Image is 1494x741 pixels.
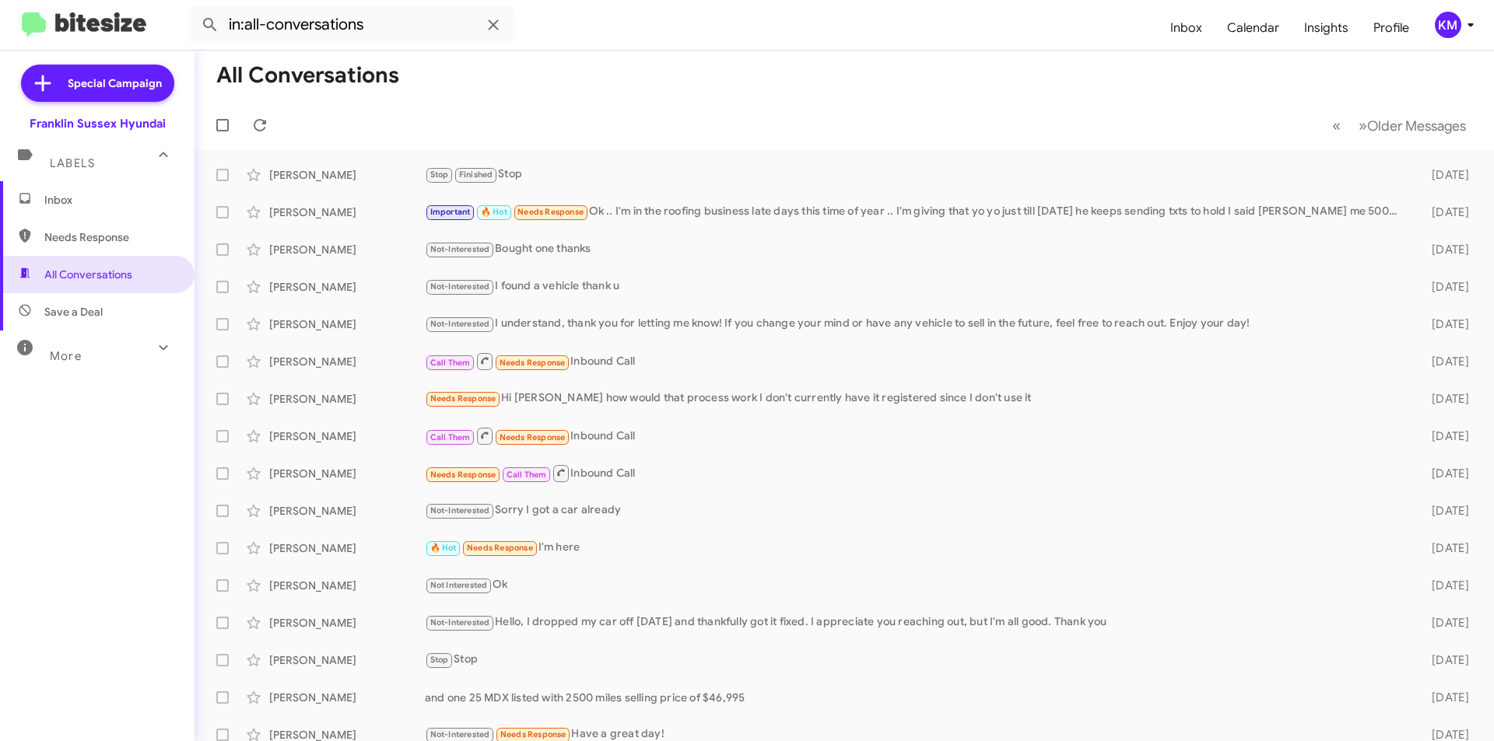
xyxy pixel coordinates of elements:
span: 🔥 Hot [481,207,507,217]
div: Sorry I got a car already [425,502,1407,519]
div: Stop [425,651,1407,669]
div: [DATE] [1407,466,1482,481]
span: Older Messages [1367,117,1466,135]
span: » [1359,116,1367,135]
span: Not-Interested [430,505,490,516]
div: [PERSON_NAME] [269,354,425,369]
div: [DATE] [1407,391,1482,407]
div: [DATE] [1407,540,1482,556]
div: [DATE] [1407,279,1482,295]
span: Needs Response [467,543,533,553]
div: [DATE] [1407,578,1482,593]
span: Finished [459,170,493,180]
span: Call Them [430,432,471,442]
div: [PERSON_NAME] [269,652,425,668]
div: Inbound Call [425,426,1407,446]
span: Stop [430,170,449,180]
span: Needs Response [500,358,566,368]
div: I'm here [425,539,1407,557]
div: Hello, I dropped my car off [DATE] and thankfully got it fixed. I appreciate you reaching out, bu... [425,613,1407,631]
div: Hi [PERSON_NAME] how would that process work I don't currently have it registered since I don't u... [425,390,1407,407]
a: Special Campaign [21,65,174,102]
div: Franklin Sussex Hyundai [30,116,166,131]
span: Not-Interested [430,244,490,254]
nav: Page navigation example [1324,110,1475,142]
div: [DATE] [1407,242,1482,257]
div: [DATE] [1407,652,1482,668]
div: [PERSON_NAME] [269,690,425,705]
div: and one 25 MDX listed with 2500 miles selling price of $46,995 [425,690,1407,705]
span: All Conversations [44,267,132,282]
input: Search [188,6,515,44]
span: Needs Response [517,207,584,217]
span: Not-Interested [430,281,490,292]
div: Inbound Call [425,351,1407,371]
div: [PERSON_NAME] [269,503,425,519]
div: [PERSON_NAME] [269,615,425,631]
a: Profile [1361,5,1422,51]
div: KM [1435,12,1461,38]
span: Not-Interested [430,617,490,627]
h1: All Conversations [216,63,399,88]
div: [PERSON_NAME] [269,540,425,556]
span: Inbox [44,192,177,208]
span: 🔥 Hot [430,543,457,553]
button: Previous [1323,110,1350,142]
span: Stop [430,655,449,665]
div: [PERSON_NAME] [269,466,425,481]
span: Not-Interested [430,729,490,739]
div: [PERSON_NAME] [269,204,425,220]
div: [PERSON_NAME] [269,391,425,407]
span: Save a Deal [44,304,103,320]
span: Important [430,207,471,217]
div: [DATE] [1407,316,1482,332]
div: [PERSON_NAME] [269,578,425,593]
span: Not Interested [430,580,488,590]
span: Needs Response [430,470,496,480]
div: I understand, thank you for letting me know! If you change your mind or have any vehicle to sell ... [425,315,1407,333]
div: [PERSON_NAME] [269,279,425,295]
a: Insights [1292,5,1361,51]
span: Needs Response [430,393,496,404]
span: Not-Interested [430,319,490,329]
div: [DATE] [1407,690,1482,705]
span: Special Campaign [68,75,162,91]
div: Inbound Call [425,463,1407,483]
div: [DATE] [1407,428,1482,444]
span: Call Them [507,470,547,480]
div: [DATE] [1407,167,1482,183]
span: Needs Response [44,229,177,245]
a: Inbox [1158,5,1215,51]
span: Needs Response [500,432,566,442]
span: Labels [50,156,95,170]
span: Needs Response [500,729,566,739]
span: « [1332,116,1341,135]
div: [PERSON_NAME] [269,167,425,183]
button: Next [1349,110,1475,142]
div: [PERSON_NAME] [269,242,425,257]
div: [DATE] [1407,615,1482,631]
span: More [50,349,82,363]
a: Calendar [1215,5,1292,51]
button: KM [1422,12,1477,38]
div: [PERSON_NAME] [269,428,425,444]
span: Call Them [430,358,471,368]
div: Ok [425,576,1407,594]
div: Bought one thanks [425,240,1407,258]
div: I found a vehicle thank u [425,278,1407,295]
div: Stop [425,166,1407,184]
div: [DATE] [1407,204,1482,220]
div: [DATE] [1407,503,1482,519]
div: [DATE] [1407,354,1482,369]
div: [PERSON_NAME] [269,316,425,332]
div: Ok .. I'm in the roofing business late days this time of year .. I'm giving that yo yo just till ... [425,203,1407,221]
